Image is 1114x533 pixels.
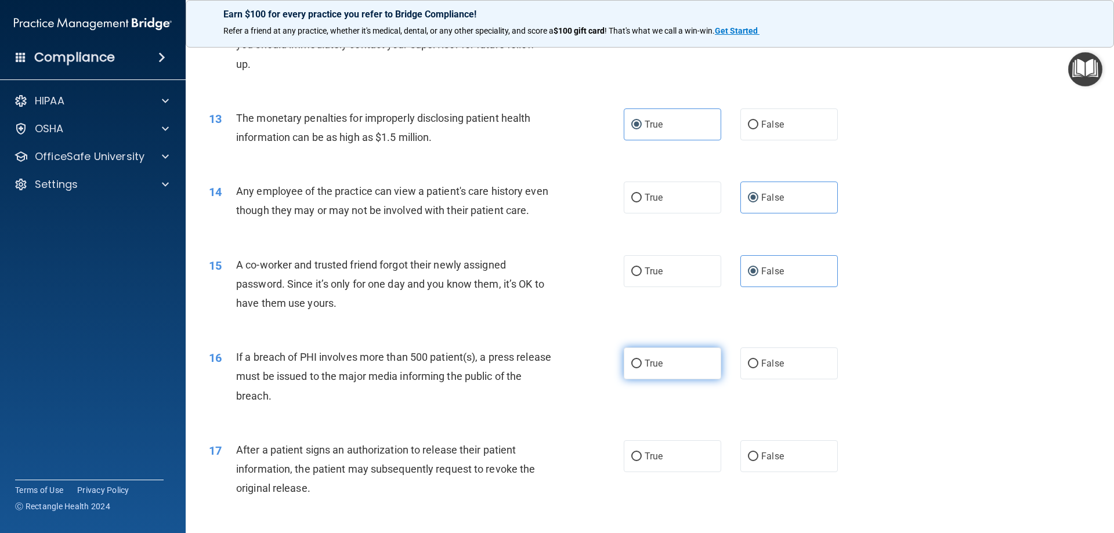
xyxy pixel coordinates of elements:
span: A co-worker and trusted friend forgot their newly assigned password. Since it’s only for one day ... [236,259,544,309]
span: If a breach of PHI involves more than 500 patient(s), a press release must be issued to the major... [236,351,551,401]
a: OSHA [14,122,169,136]
span: False [761,119,784,130]
span: ! That's what we call a win-win. [605,26,715,35]
strong: $100 gift card [554,26,605,35]
h4: Compliance [34,49,115,66]
p: Settings [35,177,78,191]
span: 15 [209,259,222,273]
span: 13 [209,112,222,126]
strong: Get Started [715,26,758,35]
input: False [748,121,758,129]
span: False [761,192,784,203]
span: False [761,266,784,277]
span: 16 [209,351,222,365]
span: True [645,451,663,462]
input: True [631,121,642,129]
input: True [631,360,642,368]
a: Get Started [715,26,759,35]
p: OfficeSafe University [35,150,144,164]
input: True [631,267,642,276]
a: Privacy Policy [77,484,129,496]
span: True [645,358,663,369]
input: False [748,452,758,461]
span: After a patient signs an authorization to release their patient information, the patient may subs... [236,444,535,494]
span: True [645,119,663,130]
span: False [761,358,784,369]
span: True [645,266,663,277]
span: 14 [209,185,222,199]
span: Ⓒ Rectangle Health 2024 [15,501,110,512]
span: 17 [209,444,222,458]
a: Terms of Use [15,484,63,496]
p: HIPAA [35,94,64,108]
a: OfficeSafe University [14,150,169,164]
p: OSHA [35,122,64,136]
button: Open Resource Center [1068,52,1102,86]
span: The monetary penalties for improperly disclosing patient health information can be as high as $1.... [236,112,530,143]
span: Any employee of the practice can view a patient's care history even though they may or may not be... [236,185,548,216]
input: False [748,360,758,368]
a: Settings [14,177,169,191]
img: PMB logo [14,12,172,35]
input: False [748,267,758,276]
span: False [761,451,784,462]
input: False [748,194,758,202]
a: HIPAA [14,94,169,108]
input: True [631,194,642,202]
input: True [631,452,642,461]
span: True [645,192,663,203]
span: Refer a friend at any practice, whether it's medical, dental, or any other speciality, and score a [223,26,554,35]
span: If you suspect that someone is violating the practice's privacy policy you should immediately con... [236,19,550,70]
p: Earn $100 for every practice you refer to Bridge Compliance! [223,9,1076,20]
